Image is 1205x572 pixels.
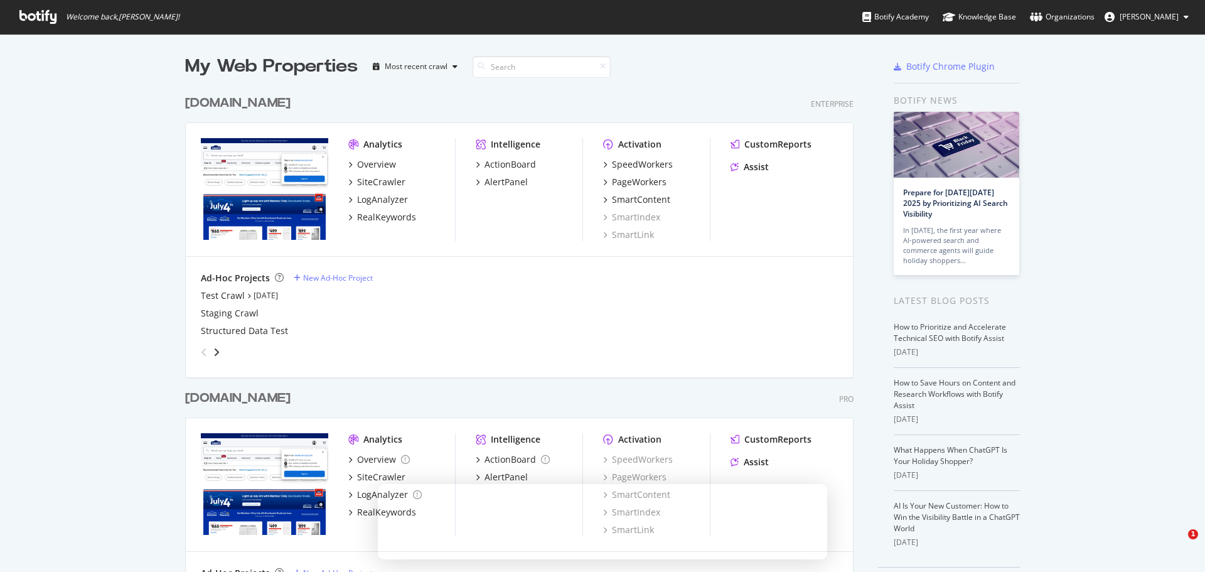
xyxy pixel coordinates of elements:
a: SmartIndex [603,211,660,224]
div: SmartContent [612,193,670,206]
div: SiteCrawler [357,176,405,188]
img: Prepare for Black Friday 2025 by Prioritizing AI Search Visibility [894,112,1019,178]
a: New Ad-Hoc Project [294,273,373,283]
a: Prepare for [DATE][DATE] 2025 by Prioritizing AI Search Visibility [903,187,1008,219]
a: LogAnalyzer [348,193,408,206]
div: SiteCrawler [357,471,405,483]
div: LogAnalyzer [357,488,408,501]
a: SiteCrawler [348,176,405,188]
span: Abhishek Lohani [1120,11,1179,22]
div: Overview [357,453,396,466]
button: Most recent crawl [368,57,463,77]
div: Botify Chrome Plugin [906,60,995,73]
div: Intelligence [491,433,540,446]
a: SpeedWorkers [603,453,673,466]
a: [DOMAIN_NAME] [185,94,296,112]
div: RealKeywords [357,211,416,224]
div: AlertPanel [485,176,528,188]
div: angle-right [212,346,221,359]
a: CustomReports [731,138,811,151]
div: [DATE] [894,414,1020,425]
div: RealKeywords [357,506,416,519]
a: SmartLink [603,229,654,241]
a: AlertPanel [476,471,528,483]
a: Botify Chrome Plugin [894,60,995,73]
div: SpeedWorkers [612,158,673,171]
a: Overview [348,453,410,466]
a: Assist [731,161,769,173]
a: ActionBoard [476,453,550,466]
a: Staging Crawl [201,307,259,320]
iframe: Intercom live chat [1162,529,1192,559]
div: ActionBoard [485,158,536,171]
div: Analytics [363,433,402,446]
div: Activation [618,138,661,151]
div: CustomReports [744,138,811,151]
img: www.lowes.com [201,138,328,240]
div: [DATE] [894,470,1020,481]
a: AI Is Your New Customer: How to Win the Visibility Battle in a ChatGPT World [894,500,1020,534]
div: [DOMAIN_NAME] [185,389,291,407]
div: CustomReports [744,433,811,446]
span: Welcome back, [PERSON_NAME] ! [66,12,179,22]
a: Overview [348,158,396,171]
a: SpeedWorkers [603,158,673,171]
a: PageWorkers [603,176,667,188]
div: Assist [744,161,769,173]
a: SiteCrawler [348,471,405,483]
div: Pro [839,394,854,404]
a: [DATE] [254,290,278,301]
input: Search [473,56,611,78]
div: In [DATE], the first year where AI-powered search and commerce agents will guide holiday shoppers… [903,225,1010,266]
div: [DATE] [894,347,1020,358]
div: New Ad-Hoc Project [303,273,373,283]
div: LogAnalyzer [357,193,408,206]
div: Most recent crawl [385,63,447,70]
a: RealKeywords [348,506,416,519]
iframe: Survey by Laura from Botify [378,484,827,559]
a: How to Save Hours on Content and Research Workflows with Botify Assist [894,377,1015,411]
button: [PERSON_NAME] [1095,7,1199,27]
a: LogAnalyzer [348,488,422,501]
div: Overview [357,158,396,171]
img: www.lowessecondary.com [201,433,328,535]
div: Activation [618,433,661,446]
a: RealKeywords [348,211,416,224]
div: PageWorkers [612,176,667,188]
div: Organizations [1030,11,1095,23]
span: 1 [1188,529,1198,539]
a: PageWorkers [603,471,667,483]
div: My Web Properties [185,54,358,79]
a: [DOMAIN_NAME] [185,389,296,407]
a: Test Crawl [201,289,245,302]
a: SmartContent [603,193,670,206]
div: [DOMAIN_NAME] [185,94,291,112]
div: angle-left [196,342,212,362]
div: Botify Academy [862,11,929,23]
div: Knowledge Base [943,11,1016,23]
div: Ad-Hoc Projects [201,272,270,284]
div: Analytics [363,138,402,151]
div: AlertPanel [485,471,528,483]
a: AlertPanel [476,176,528,188]
a: How to Prioritize and Accelerate Technical SEO with Botify Assist [894,321,1006,343]
div: Enterprise [811,99,854,109]
a: Assist [731,456,769,468]
a: ActionBoard [476,158,536,171]
div: Latest Blog Posts [894,294,1020,308]
a: CustomReports [731,433,811,446]
a: What Happens When ChatGPT Is Your Holiday Shopper? [894,445,1007,467]
div: Intelligence [491,138,540,151]
a: Structured Data Test [201,325,288,337]
div: [DATE] [894,537,1020,548]
div: Botify news [894,94,1020,107]
div: Assist [744,456,769,468]
div: ActionBoard [485,453,536,466]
